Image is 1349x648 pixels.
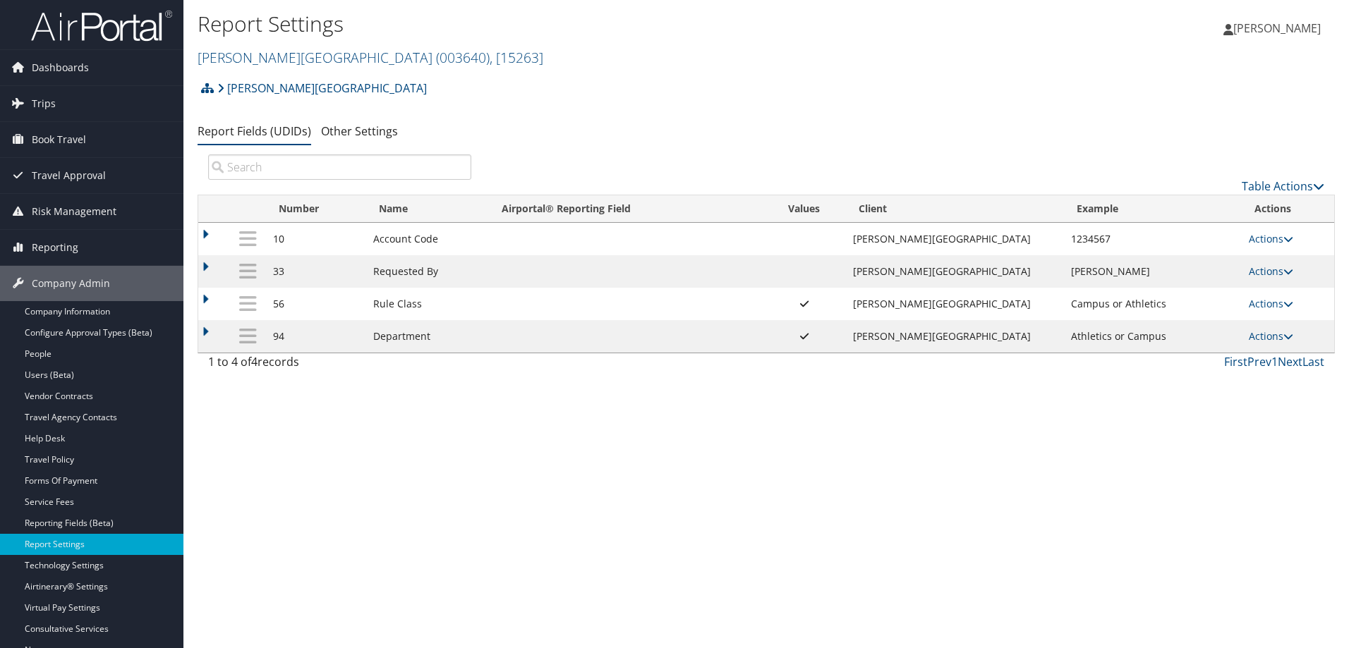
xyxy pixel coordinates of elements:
[266,320,366,353] td: 94
[266,255,366,288] td: 33
[32,86,56,121] span: Trips
[1242,195,1334,223] th: Actions
[1064,288,1242,320] td: Campus or Athletics
[198,9,956,39] h1: Report Settings
[846,223,1064,255] td: [PERSON_NAME][GEOGRAPHIC_DATA]
[251,354,258,369] span: 4
[32,266,110,301] span: Company Admin
[1064,255,1242,288] td: [PERSON_NAME]
[762,195,846,223] th: Values
[1271,354,1278,369] a: 1
[1249,297,1293,310] a: Actions
[32,158,106,193] span: Travel Approval
[846,255,1064,288] td: [PERSON_NAME][GEOGRAPHIC_DATA]
[1233,20,1321,36] span: [PERSON_NAME]
[1249,329,1293,343] a: Actions
[489,195,762,223] th: Airportal&reg; Reporting Field
[266,288,366,320] td: 56
[1249,264,1293,278] a: Actions
[1242,178,1324,194] a: Table Actions
[208,353,471,377] div: 1 to 4 of records
[321,123,398,139] a: Other Settings
[1249,232,1293,245] a: Actions
[366,255,489,288] td: Requested By
[31,9,172,42] img: airportal-logo.png
[366,320,489,353] td: Department
[366,195,489,223] th: Name
[366,288,489,320] td: Rule Class
[1064,320,1242,353] td: Athletics or Campus
[1224,354,1247,369] a: First
[1278,354,1302,369] a: Next
[1302,354,1324,369] a: Last
[230,195,266,223] th: : activate to sort column descending
[32,230,78,265] span: Reporting
[217,74,427,102] a: [PERSON_NAME][GEOGRAPHIC_DATA]
[32,122,86,157] span: Book Travel
[846,288,1064,320] td: [PERSON_NAME][GEOGRAPHIC_DATA]
[1064,195,1242,223] th: Example
[198,123,311,139] a: Report Fields (UDIDs)
[1064,223,1242,255] td: 1234567
[490,48,543,67] span: , [ 15263 ]
[436,48,490,67] span: ( 003640 )
[266,223,366,255] td: 10
[366,223,489,255] td: Account Code
[198,48,543,67] a: [PERSON_NAME][GEOGRAPHIC_DATA]
[846,195,1064,223] th: Client
[32,50,89,85] span: Dashboards
[846,320,1064,353] td: [PERSON_NAME][GEOGRAPHIC_DATA]
[32,194,116,229] span: Risk Management
[1223,7,1335,49] a: [PERSON_NAME]
[266,195,366,223] th: Number
[208,154,471,180] input: Search
[1247,354,1271,369] a: Prev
